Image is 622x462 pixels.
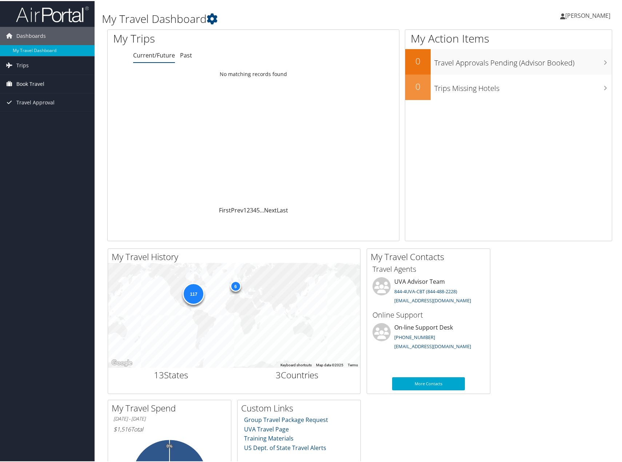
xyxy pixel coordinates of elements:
[434,79,612,92] h3: Trips Missing Hotels
[405,48,612,73] a: 0Travel Approvals Pending (Advisor Booked)
[110,357,134,367] a: Open this area in Google Maps (opens a new window)
[394,296,471,303] a: [EMAIL_ADDRESS][DOMAIN_NAME]
[243,205,247,213] a: 1
[369,322,488,352] li: On-line Support Desk
[316,362,343,366] span: Map data ©2025
[113,30,272,45] h1: My Trips
[244,415,328,423] a: Group Travel Package Request
[280,362,312,367] button: Keyboard shortcuts
[180,50,192,58] a: Past
[392,376,465,389] a: More Contacts
[113,424,226,432] h6: Total
[394,287,457,294] a: 844-4UVA-CBT (844-488-2228)
[230,280,241,291] div: 6
[372,263,485,273] h3: Travel Agents
[394,333,435,339] a: [PHONE_NUMBER]
[348,362,358,366] a: Terms (opens in new tab)
[16,26,46,44] span: Dashboards
[565,11,610,19] span: [PERSON_NAME]
[16,5,89,22] img: airportal-logo.png
[219,205,231,213] a: First
[405,54,431,66] h2: 0
[240,368,355,380] h2: Countries
[250,205,253,213] a: 3
[108,67,399,80] td: No matching records found
[231,205,243,213] a: Prev
[277,205,288,213] a: Last
[372,309,485,319] h3: Online Support
[183,282,204,304] div: 117
[244,443,326,451] a: US Dept. of State Travel Alerts
[405,30,612,45] h1: My Action Items
[241,401,360,413] h2: Custom Links
[371,250,490,262] h2: My Travel Contacts
[276,368,281,380] span: 3
[16,55,29,73] span: Trips
[369,276,488,306] li: UVA Advisor Team
[16,74,44,92] span: Book Travel
[113,368,229,380] h2: States
[434,53,612,67] h3: Travel Approvals Pending (Advisor Booked)
[244,424,289,432] a: UVA Travel Page
[112,401,231,413] h2: My Travel Spend
[16,92,55,111] span: Travel Approval
[405,73,612,99] a: 0Trips Missing Hotels
[113,424,131,432] span: $1,516
[405,79,431,92] h2: 0
[260,205,264,213] span: …
[264,205,277,213] a: Next
[247,205,250,213] a: 2
[167,443,172,447] tspan: 0%
[133,50,175,58] a: Current/Future
[112,250,360,262] h2: My Travel History
[102,10,446,25] h1: My Travel Dashboard
[244,433,294,441] a: Training Materials
[113,414,226,421] h6: [DATE] - [DATE]
[394,342,471,349] a: [EMAIL_ADDRESS][DOMAIN_NAME]
[110,357,134,367] img: Google
[560,4,618,25] a: [PERSON_NAME]
[256,205,260,213] a: 5
[253,205,256,213] a: 4
[154,368,164,380] span: 13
